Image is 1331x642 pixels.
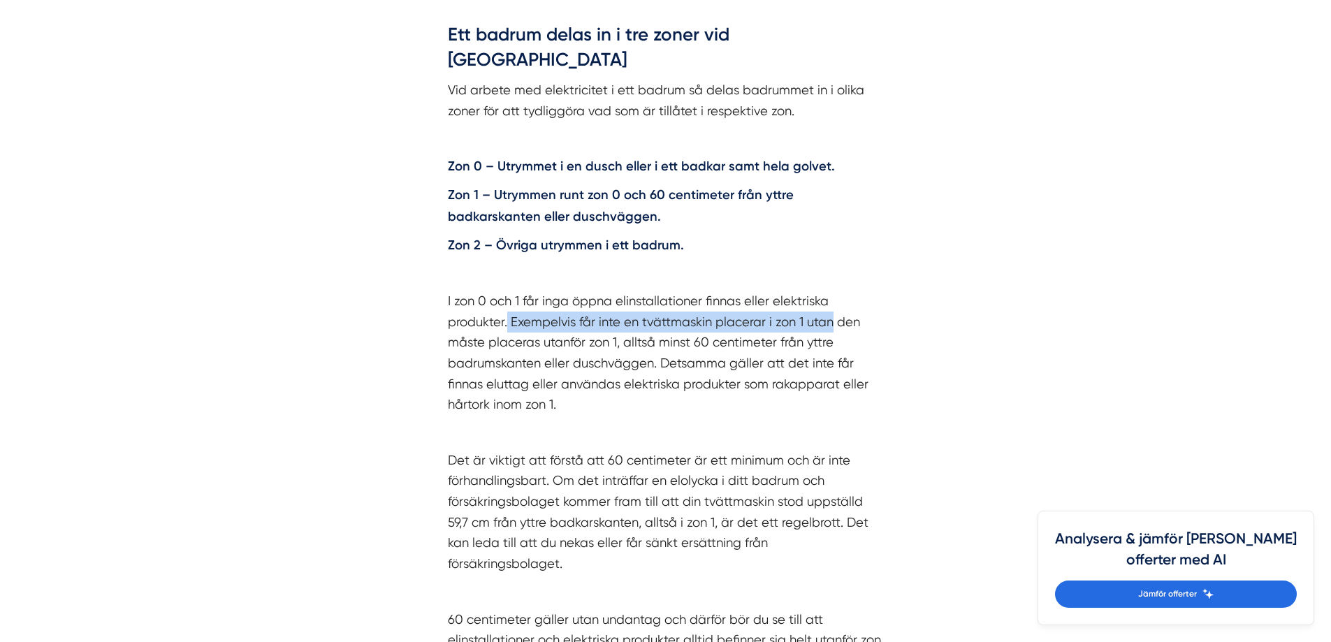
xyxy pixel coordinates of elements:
span: Jämför offerter [1138,588,1197,601]
h4: Analysera & jämför [PERSON_NAME] offerter med AI [1055,528,1297,581]
p: I zon 0 och 1 får inga öppna elinstallationer finnas eller elektriska produkter. Exempelvis får i... [448,291,884,415]
strong: Zon 2 – Övriga utrymmen i ett badrum. [448,238,684,253]
strong: Zon 1 – Utrymmen runt zon 0 och 60 centimeter från yttre badkarskanten eller duschväggen. [448,187,794,224]
a: Jämför offerter [1055,581,1297,608]
strong: Zon 0 – Utrymmet i en dusch eller i ett badkar samt hela golvet. [448,159,835,174]
h3: Ett badrum delas in i tre zoner vid [GEOGRAPHIC_DATA] [448,22,884,80]
p: Vid arbete med elektricitet i ett badrum så delas badrummet in i olika zoner för att tydliggöra v... [448,80,884,121]
p: Det är viktigt att förstå att 60 centimeter är ett minimum och är inte förhandlingsbart. Om det i... [448,450,884,574]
